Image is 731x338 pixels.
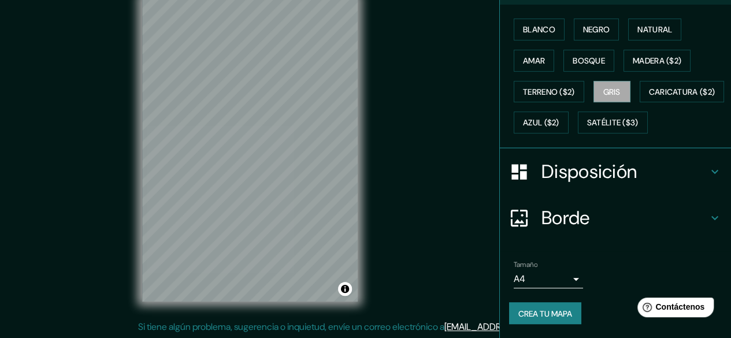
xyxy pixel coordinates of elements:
[573,55,605,66] font: Bosque
[523,87,575,97] font: Terreno ($2)
[444,321,587,333] a: [EMAIL_ADDRESS][DOMAIN_NAME]
[523,118,559,128] font: Azul ($2)
[578,112,648,133] button: Satélite ($3)
[563,50,614,72] button: Bosque
[138,321,444,333] font: Si tiene algún problema, sugerencia o inquietud, envíe un correo electrónico a
[541,159,637,184] font: Disposición
[637,24,672,35] font: Natural
[624,50,691,72] button: Madera ($2)
[509,302,581,324] button: Crea tu mapa
[628,293,718,325] iframe: Lanzador de widgets de ayuda
[640,81,725,103] button: Caricatura ($2)
[574,18,619,40] button: Negro
[603,87,621,97] font: Gris
[514,112,569,133] button: Azul ($2)
[541,206,590,230] font: Borde
[514,273,525,285] font: A4
[649,87,715,97] font: Caricatura ($2)
[583,24,610,35] font: Negro
[514,81,584,103] button: Terreno ($2)
[338,282,352,296] button: Activar o desactivar atribución
[500,148,731,195] div: Disposición
[514,270,583,288] div: A4
[633,55,681,66] font: Madera ($2)
[514,18,565,40] button: Blanco
[514,50,554,72] button: Amar
[593,81,630,103] button: Gris
[523,55,545,66] font: Amar
[587,118,639,128] font: Satélite ($3)
[628,18,681,40] button: Natural
[514,260,537,269] font: Tamaño
[523,24,555,35] font: Blanco
[518,308,572,318] font: Crea tu mapa
[500,195,731,241] div: Borde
